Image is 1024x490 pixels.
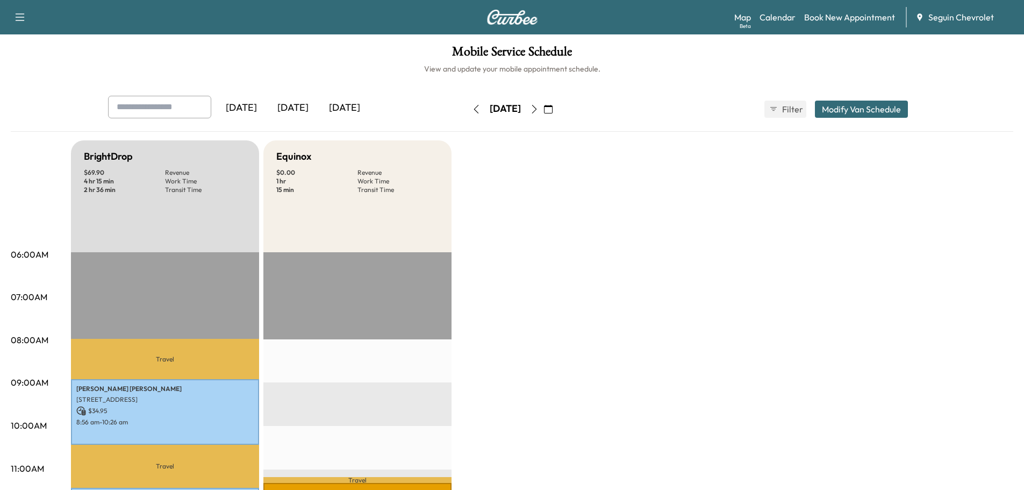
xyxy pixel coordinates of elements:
[740,22,751,30] div: Beta
[357,177,439,186] p: Work Time
[11,376,48,389] p: 09:00AM
[357,186,439,194] p: Transit Time
[804,11,895,24] a: Book New Appointment
[263,477,452,483] p: Travel
[734,11,751,24] a: MapBeta
[357,168,439,177] p: Revenue
[84,149,133,164] h5: BrightDrop
[165,177,246,186] p: Work Time
[11,45,1013,63] h1: Mobile Service Schedule
[490,102,521,116] div: [DATE]
[11,63,1013,74] h6: View and update your mobile appointment schedule.
[928,11,994,24] span: Seguin Chevrolet
[11,248,48,261] p: 06:00AM
[276,177,357,186] p: 1 hr
[319,96,370,120] div: [DATE]
[76,395,254,404] p: [STREET_ADDRESS]
[782,103,801,116] span: Filter
[486,10,538,25] img: Curbee Logo
[760,11,796,24] a: Calendar
[11,462,44,475] p: 11:00AM
[276,149,311,164] h5: Equinox
[276,168,357,177] p: $ 0.00
[165,168,246,177] p: Revenue
[84,168,165,177] p: $ 69.90
[71,445,259,488] p: Travel
[276,186,357,194] p: 15 min
[76,385,254,393] p: [PERSON_NAME] [PERSON_NAME]
[11,290,47,303] p: 07:00AM
[815,101,908,118] button: Modify Van Schedule
[84,177,165,186] p: 4 hr 15 min
[11,333,48,346] p: 08:00AM
[76,418,254,427] p: 8:56 am - 10:26 am
[71,339,259,379] p: Travel
[267,96,319,120] div: [DATE]
[76,406,254,416] p: $ 34.95
[84,186,165,194] p: 2 hr 36 min
[764,101,806,118] button: Filter
[216,96,267,120] div: [DATE]
[11,419,47,432] p: 10:00AM
[165,186,246,194] p: Transit Time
